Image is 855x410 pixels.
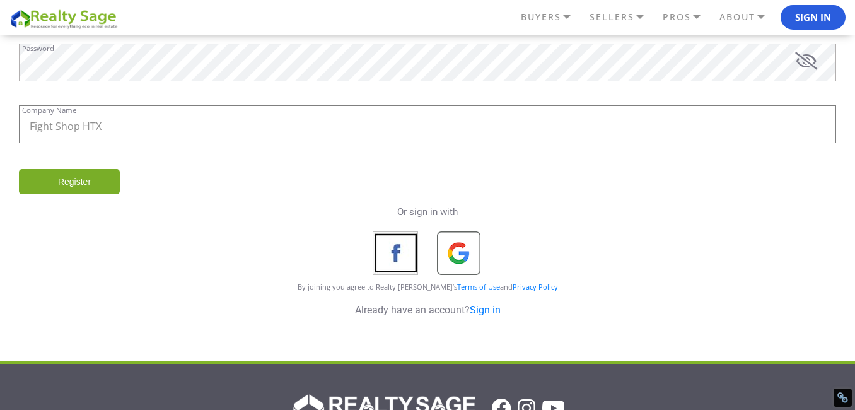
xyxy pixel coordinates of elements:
[837,392,849,404] div: Restore Info Box &#10;&#10;NoFollow Info:&#10; META-Robots NoFollow: &#09;true&#10; META-Robots N...
[19,169,120,194] input: Register
[470,304,501,316] a: Sign in
[9,8,123,30] img: REALTY SAGE
[28,303,827,317] p: Already have an account?
[19,206,836,219] p: Or sign in with
[518,6,586,28] a: BUYERS
[660,6,716,28] a: PROS
[586,6,660,28] a: SELLERS
[22,107,76,114] label: Company Name
[298,282,558,291] span: By joining you agree to Realty [PERSON_NAME]’s and
[513,282,558,291] a: Privacy Policy
[781,5,846,30] button: Sign In
[22,45,54,52] label: Password
[716,6,781,28] a: ABOUT
[457,282,500,291] a: Terms of Use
